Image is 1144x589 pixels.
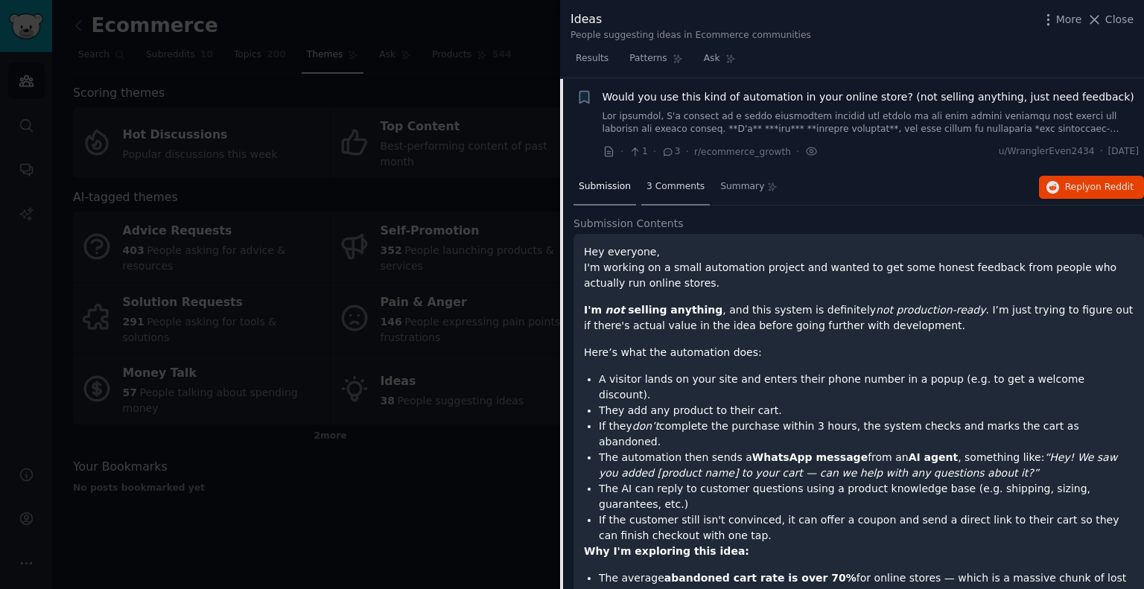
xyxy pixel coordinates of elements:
li: The automation then sends a from an , something like: [599,450,1134,481]
button: More [1040,12,1082,28]
span: 1 [629,145,647,159]
strong: I'm [584,304,602,316]
button: Replyon Reddit [1039,176,1144,200]
a: Patterns [624,47,687,77]
span: Close [1105,12,1134,28]
p: , and this system is definitely . I’m just trying to figure out if there's actual value in the id... [584,302,1134,334]
button: Close [1087,12,1134,28]
li: They add any product to their cart. [599,403,1134,418]
span: · [686,144,689,159]
div: Ideas [571,10,811,29]
span: · [653,144,656,159]
span: Patterns [629,52,667,66]
span: r/ecommerce_growth [694,147,791,157]
strong: AI agent [909,451,959,463]
p: Hey everyone, I'm working on a small automation project and wanted to get some honest feedback fr... [584,244,1134,291]
em: don’t [632,420,659,432]
span: 3 Comments [646,180,705,194]
li: If the customer still isn't convinced, it can offer a coupon and send a direct link to their cart... [599,512,1134,544]
span: on Reddit [1090,182,1134,192]
a: Lor ipsumdol, S'a consect ad e seddo eiusmodtem incidid utl etdolo ma ali enim admini veniamqu no... [603,110,1140,136]
div: People suggesting ideas in Ecommerce communities [571,29,811,42]
li: The AI can reply to customer questions using a product knowledge base (e.g. shipping, sizing, gua... [599,481,1134,512]
li: A visitor lands on your site and enters their phone number in a popup (e.g. to get a welcome disc... [599,372,1134,403]
strong: selling anything [628,304,722,316]
span: · [620,144,623,159]
a: Results [571,47,614,77]
span: u/WranglerEven2434 [999,145,1095,159]
span: Submission [579,180,631,194]
span: Submission Contents [573,216,684,232]
strong: WhatsApp message [752,451,868,463]
li: If they complete the purchase within 3 hours, the system checks and marks the cart as abandoned. [599,418,1134,450]
p: Here’s what the automation does: [584,345,1134,360]
span: Reply [1065,181,1134,194]
a: Would you use this kind of automation in your online store? (not selling anything, just need feed... [603,89,1134,105]
strong: Why I'm exploring this idea: [584,545,749,557]
em: not production-ready [876,304,985,316]
span: More [1056,12,1082,28]
span: 3 [661,145,680,159]
span: · [796,144,799,159]
span: · [1100,145,1103,159]
a: Ask [699,47,741,77]
strong: abandoned cart rate is over 70% [664,572,857,584]
span: [DATE] [1108,145,1139,159]
span: Results [576,52,608,66]
em: not [606,304,625,316]
span: Ask [704,52,720,66]
span: Summary [720,180,764,194]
